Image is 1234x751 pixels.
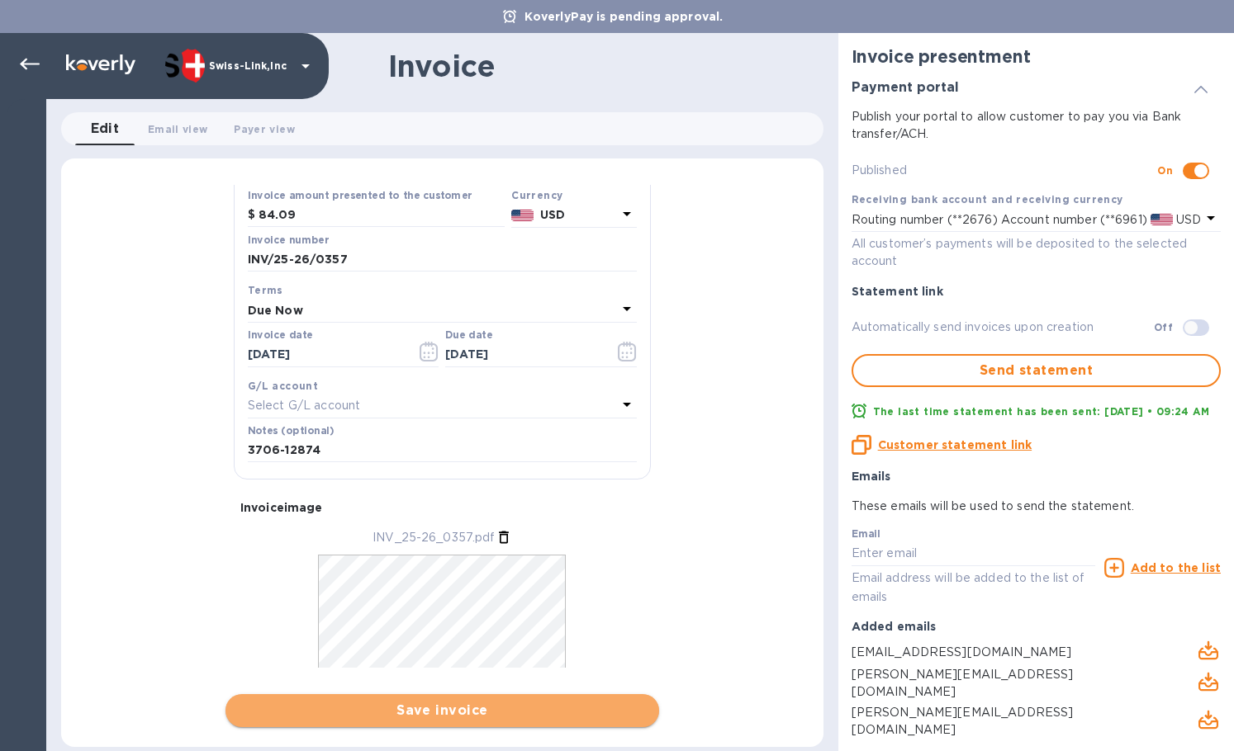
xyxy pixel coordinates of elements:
p: All customer’s payments will be deposited to the selected account [852,235,1221,270]
p: Added emails [852,618,1221,635]
input: Select date [248,342,404,367]
b: Off [1154,321,1173,333]
img: USD [511,210,534,221]
p: INV_25-26_0357.pdf [373,529,495,546]
h1: Invoice [388,49,495,83]
h2: Invoice presentment [852,46,1221,67]
b: Terms [248,284,283,296]
u: Customer statement link [878,438,1032,451]
span: Email view [148,120,207,138]
p: These emails will be used to send the statement. [852,498,1221,515]
span: Edit [91,117,120,140]
label: Invoice number [248,235,329,245]
label: Email [852,530,880,540]
p: Published [852,162,1158,179]
p: [PERSON_NAME][EMAIL_ADDRESS][DOMAIN_NAME] [852,666,1158,701]
input: Enter notes [248,438,637,463]
span: USD [1173,213,1201,226]
label: Notes (optional) [248,426,335,436]
span: Save invoice [239,701,646,720]
p: KoverlyPay is pending approval. [516,8,732,25]
img: Logo [66,54,135,74]
input: $ Enter invoice amount [259,203,505,228]
img: USD [1151,214,1173,225]
input: Enter invoice number [248,248,637,272]
input: Due date [445,342,601,367]
p: Automatically send invoices upon creation [852,319,1154,336]
p: [EMAIL_ADDRESS][DOMAIN_NAME] [852,644,1158,661]
p: Email address will be added to the list of emails [852,569,1095,607]
p: Routing number (**2676) Account number (**6961) [852,211,1147,229]
b: G/L account [248,380,318,392]
label: Invoice date [248,331,313,341]
p: Invoice image [240,499,644,516]
b: Currency [511,189,562,201]
button: Send statement [852,354,1221,387]
p: Swiss-Link,Inc [209,60,292,72]
p: [PERSON_NAME][EMAIL_ADDRESS][DOMAIN_NAME] [852,704,1158,739]
b: On [1157,164,1173,177]
b: USD [540,208,565,221]
b: The last time statement has been sent: [DATE] • 09:24 AM [873,405,1209,418]
u: Add to the list [1131,561,1221,574]
h3: Payment portal [852,80,959,96]
p: Emails [852,468,1221,484]
label: Invoice amount presented to the customer [248,191,472,201]
div: $ [248,203,259,228]
label: Due date [445,331,492,341]
input: Enter email [852,541,1095,566]
b: Receiving bank account and receiving currency [852,193,1123,205]
span: Send statement [866,361,1206,380]
button: Save invoice [225,694,659,727]
span: Payer view [234,120,294,138]
p: Statement link [852,283,1221,300]
p: Publish your portal to allow customer to pay you via Bank transfer/ACH. [852,108,1221,143]
b: Due Now [248,304,303,317]
p: Select G/L account [248,397,360,414]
